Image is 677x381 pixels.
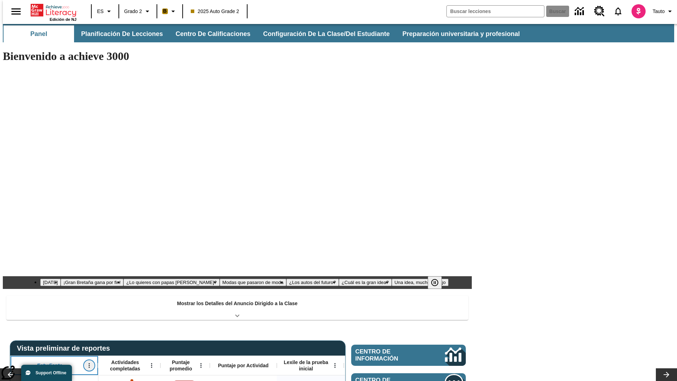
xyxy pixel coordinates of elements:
[280,359,332,372] span: Lexile de la prueba inicial
[590,2,609,21] a: Centro de recursos, Se abrirá en una pestaña nueva.
[123,279,219,286] button: Diapositiva 3 ¿Lo quieres con papas fritas?
[97,8,104,15] span: ES
[37,362,63,369] span: Estudiante
[428,276,449,289] div: Pausar
[3,24,674,42] div: Subbarra de navegación
[40,279,61,286] button: Diapositiva 1 Día del Trabajo
[355,348,421,362] span: Centro de información
[124,8,142,15] span: Grado 2
[21,365,72,381] button: Support Offline
[397,25,525,42] button: Preparación universitaria y profesional
[6,296,468,320] div: Mostrar los Detalles del Anuncio Dirigido a la Clase
[339,279,392,286] button: Diapositiva 6 ¿Cuál es la gran idea?
[102,359,148,372] span: Actividades completadas
[75,25,169,42] button: Planificación de lecciones
[170,25,256,42] button: Centro de calificaciones
[220,279,286,286] button: Diapositiva 4 Modas que pasaron de moda
[609,2,627,20] a: Notificaciones
[6,1,26,22] button: Abrir el menú lateral
[218,362,268,369] span: Puntaje por Actividad
[3,6,103,12] body: Máximo 600 caracteres Presiona Escape para desactivar la barra de herramientas Presiona Alt + F10...
[650,5,677,18] button: Perfil/Configuración
[163,7,167,16] span: B
[3,25,526,42] div: Subbarra de navegación
[4,25,74,42] button: Panel
[164,359,198,372] span: Puntaje promedio
[159,5,180,18] button: Boost El color de la clase es anaranjado claro. Cambiar el color de la clase.
[50,17,77,22] span: Edición de NJ
[36,370,66,375] span: Support Offline
[84,360,94,371] button: Abrir menú
[121,5,154,18] button: Grado: Grado 2, Elige un grado
[571,2,590,21] a: Centro de información
[330,360,340,371] button: Abrir menú
[146,360,157,371] button: Abrir menú
[61,279,123,286] button: Diapositiva 2 ¡Gran Bretaña gana por fin!
[632,4,646,18] img: avatar image
[392,279,449,286] button: Diapositiva 7 Una idea, mucho trabajo
[3,50,472,63] h1: Bienvenido a achieve 3000
[31,3,77,17] a: Portada
[196,360,206,371] button: Abrir menú
[656,368,677,381] button: Carrusel de lecciones, seguir
[428,276,442,289] button: Pausar
[31,2,77,22] div: Portada
[653,8,665,15] span: Tauto
[177,300,298,307] p: Mostrar los Detalles del Anuncio Dirigido a la Clase
[627,2,650,20] button: Escoja un nuevo avatar
[94,5,116,18] button: Lenguaje: ES, Selecciona un idioma
[17,344,114,352] span: Vista preliminar de reportes
[191,8,239,15] span: 2025 Auto Grade 2
[351,345,466,366] a: Centro de información
[286,279,339,286] button: Diapositiva 5 ¿Los autos del futuro?
[447,6,544,17] input: Buscar campo
[257,25,395,42] button: Configuración de la clase/del estudiante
